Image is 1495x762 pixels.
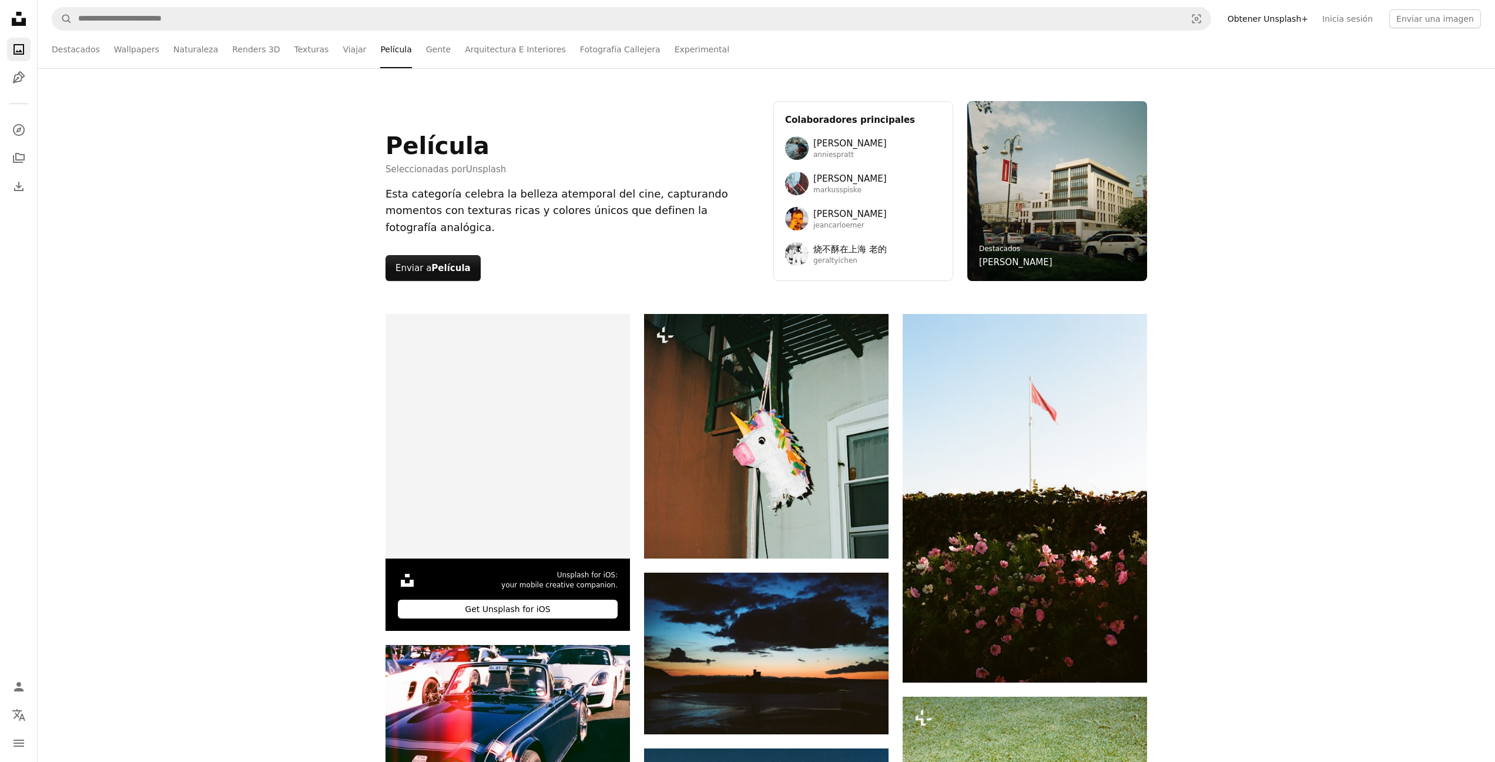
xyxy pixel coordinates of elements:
[785,207,809,230] img: Avatar del usuario Jean Carlo Emer
[785,172,809,195] img: Avatar del usuario Markus Spiske
[52,7,1211,31] form: Encuentra imágenes en todo el sitio
[979,255,1052,269] a: [PERSON_NAME]
[675,31,729,68] a: Experimental
[644,648,889,659] a: Silueta del castillo contra un espectacular cielo al atardecer
[813,186,887,195] span: markusspiske
[343,31,366,68] a: Viajar
[1315,9,1380,28] a: Inicia sesión
[813,207,887,221] span: [PERSON_NAME]
[903,493,1147,503] a: La bandera roja ondea sobre las flores rosadas en flor y el seto verde.
[785,172,941,195] a: Avatar del usuario Markus Spiske[PERSON_NAME]markusspiske
[114,31,159,68] a: Wallpapers
[7,703,31,727] button: Idioma
[1389,9,1481,28] button: Enviar una imagen
[813,136,887,151] span: [PERSON_NAME]
[644,573,889,734] img: Silueta del castillo contra un espectacular cielo al atardecer
[465,31,566,68] a: Arquitectura E Interiores
[431,263,470,273] strong: Película
[813,172,887,186] span: [PERSON_NAME]
[232,31,280,68] a: Renders 3D
[644,431,889,442] a: Un maché de papel de un unicornio colgando de un gancho
[386,162,506,176] span: Seleccionadas por
[7,118,31,142] a: Explorar
[785,242,809,266] img: Avatar del usuario 烧不酥在上海 老的
[7,675,31,698] a: Iniciar sesión / Registrarse
[386,720,630,731] a: Coche descapotable clásico con rayas blancas de carreras.
[173,31,218,68] a: Naturaleza
[7,731,31,755] button: Menú
[785,136,809,160] img: Avatar del usuario Annie Spratt
[979,245,1020,253] a: Destacados
[813,256,887,266] span: geraltyichen
[426,31,451,68] a: Gente
[813,242,887,256] span: 烧不酥在上海 老的
[7,38,31,61] a: Fotos
[52,31,100,68] a: Destacados
[52,8,72,30] button: Buscar en Unsplash
[294,31,329,68] a: Texturas
[813,151,887,160] span: anniespratt
[466,164,507,175] a: Unsplash
[7,7,31,33] a: Inicio — Unsplash
[785,242,941,266] a: Avatar del usuario 烧不酥在上海 老的烧不酥在上海 老的geraltyichen
[903,314,1147,683] img: La bandera roja ondea sobre las flores rosadas en flor y el seto verde.
[386,314,630,631] a: Unsplash for iOS:your mobile creative companion.Get Unsplash for iOS
[501,570,618,590] span: Unsplash for iOS: your mobile creative companion.
[1221,9,1315,28] a: Obtener Unsplash+
[386,255,481,281] button: Enviar aPelícula
[398,600,618,619] div: Get Unsplash for iOS
[785,113,941,127] h3: Colaboradores principales
[1182,8,1211,30] button: Búsqueda visual
[813,221,887,230] span: jeancarloemer
[7,146,31,170] a: Colecciones
[386,186,759,236] div: Esta categoría celebra la belleza atemporal del cine, capturando momentos con texturas ricas y co...
[580,31,661,68] a: Fotografía Callejera
[7,175,31,198] a: Historial de descargas
[7,66,31,89] a: Ilustraciones
[644,314,889,559] img: Un maché de papel de un unicornio colgando de un gancho
[386,132,506,160] h1: Película
[785,136,941,160] a: Avatar del usuario Annie Spratt[PERSON_NAME]anniespratt
[398,571,417,590] img: file-1631306537910-2580a29a3cfcimage
[785,207,941,230] a: Avatar del usuario Jean Carlo Emer[PERSON_NAME]jeancarloemer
